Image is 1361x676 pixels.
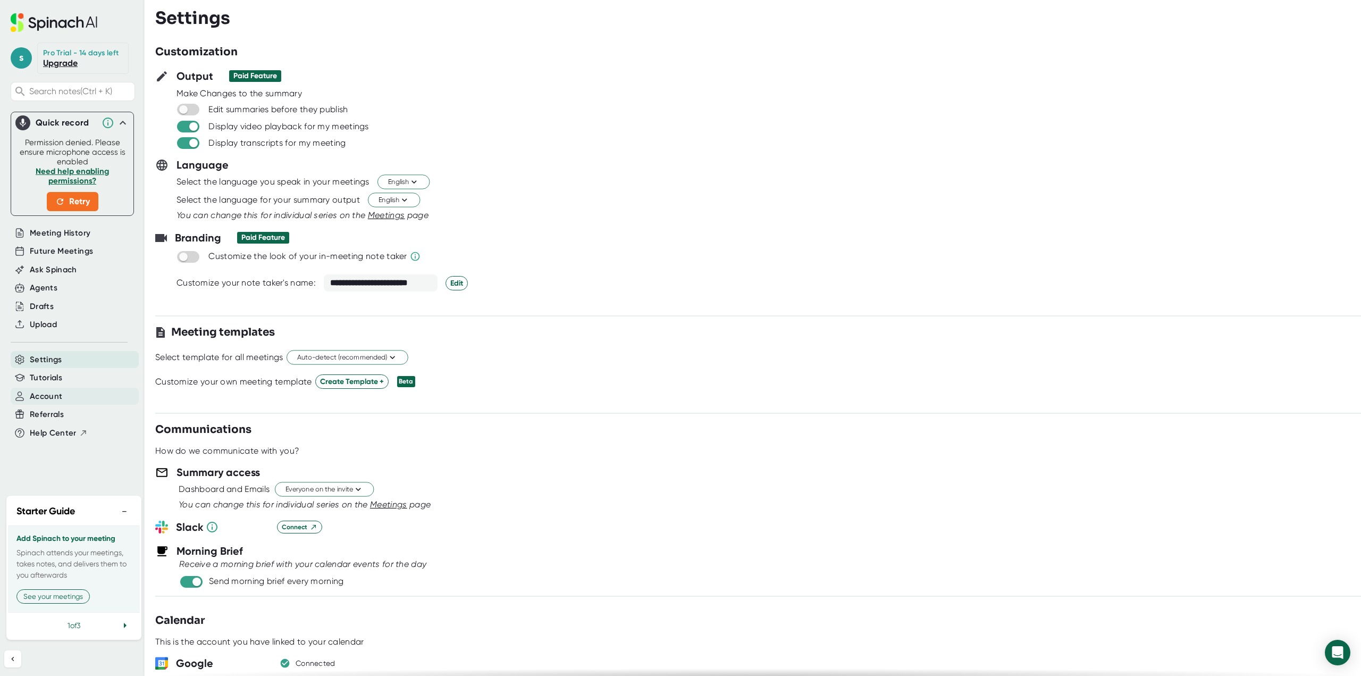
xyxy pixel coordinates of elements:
h3: Communications [155,422,251,438]
span: s [11,47,32,69]
button: Upload [30,319,57,331]
div: Customize the look of your in-meeting note taker [208,251,407,262]
span: Help Center [30,427,77,439]
button: Ask Spinach [30,264,77,276]
div: Send morning brief every morning [209,576,344,587]
div: Make Changes to the summary [177,88,1361,99]
button: Meetings [370,498,407,511]
h3: Output [177,68,213,84]
div: Select the language you speak in your meetings [177,177,369,187]
h3: Slack [176,519,269,535]
span: Search notes (Ctrl + K) [29,86,132,96]
div: Select template for all meetings [155,352,283,363]
h3: Customization [155,44,238,60]
div: Paid Feature [241,233,285,243]
button: Connect [277,521,322,533]
h3: Summary access [177,464,260,480]
button: Collapse sidebar [4,650,21,667]
div: How do we communicate with you? [155,446,299,456]
button: Settings [30,354,62,366]
button: See your meetings [16,589,90,604]
button: English [377,175,430,189]
div: This is the account you have linked to your calendar [155,637,364,647]
div: Pro Trial - 14 days left [43,48,119,58]
button: Future Meetings [30,245,93,257]
span: 1 of 3 [68,621,80,630]
span: Meetings [368,210,405,220]
button: Tutorials [30,372,62,384]
span: Meetings [370,499,407,510]
span: Retry [55,195,90,208]
div: Quick record [36,118,96,128]
h3: Calendar [155,613,205,629]
i: You can change this for individual series on the page [177,210,429,220]
button: Retry [47,192,98,211]
h3: Meeting templates [171,324,275,340]
div: Customize your note taker's name: [177,278,316,288]
button: − [117,504,131,519]
button: Everyone on the invite [275,482,374,497]
div: Dashboard and Emails [179,484,270,495]
span: Auto-detect (recommended) [297,353,398,363]
button: Help Center [30,427,88,439]
div: Customize your own meeting template [155,377,312,387]
div: Connected [296,659,335,669]
div: Permission denied. Please ensure microphone access is enabled [18,138,127,211]
img: wORq9bEjBjwFQAAAABJRU5ErkJggg== [155,657,168,670]
button: Create Template + [315,374,389,389]
button: Drafts [30,301,54,313]
button: Account [30,390,62,403]
button: Meeting History [30,227,90,239]
p: Spinach attends your meetings, takes notes, and delivers them to you afterwards [16,547,131,581]
button: English [368,193,420,207]
div: Select the language for your summary output [177,195,360,205]
span: English [388,177,419,187]
a: Upgrade [43,58,78,68]
span: Create Template + [320,376,384,387]
i: Receive a morning brief with your calendar events for the day [179,559,426,569]
div: Display transcripts for my meeting [208,138,346,148]
button: Referrals [30,408,64,421]
span: Everyone on the invite [285,485,363,495]
button: Meetings [368,209,405,222]
div: Open Intercom Messenger [1325,640,1350,665]
span: Edit [450,278,463,289]
div: Beta [397,376,415,387]
h3: Settings [155,8,230,28]
div: Edit summaries before they publish [208,104,348,115]
button: Auto-detect (recommended) [287,350,408,365]
h3: Google [176,655,269,671]
h3: Language [177,157,229,173]
h3: Morning Brief [177,543,243,559]
button: Agents [30,282,57,294]
h3: Add Spinach to your meeting [16,535,131,543]
div: Paid Feature [233,71,277,81]
div: Quick record [15,112,129,133]
h3: Branding [175,230,221,246]
i: You can change this for individual series on the page [179,499,431,510]
a: Need help enabling permissions? [36,166,109,186]
span: English [379,195,409,205]
div: Display video playback for my meetings [208,121,368,132]
button: Edit [446,276,468,290]
h2: Starter Guide [16,504,75,519]
span: Connect [282,522,317,532]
